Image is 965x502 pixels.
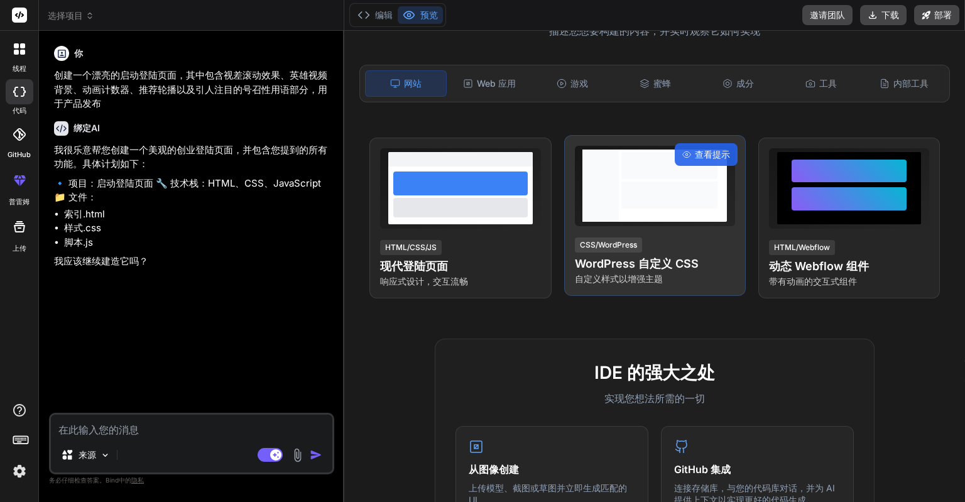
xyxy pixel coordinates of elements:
font: 查看提示 [695,149,730,160]
font: 来源 [79,449,96,460]
font: HTML/CSS/JS [385,243,437,252]
img: 依恋 [290,448,305,462]
font: 下载 [881,9,899,20]
img: 设置 [9,461,30,482]
font: 部署 [934,9,952,20]
font: 内部工具 [893,78,929,89]
font: 网站 [404,78,422,89]
button: 邀请团队 [802,5,853,25]
font: 线程 [13,64,26,73]
font: 隐私 [131,476,144,484]
font: 代码 [13,106,26,115]
font: 务必仔细检查答案。Bind [49,476,119,484]
font: 从图像创建 [469,463,519,476]
font: 实现您想法所需的一切 [604,392,705,405]
font: 脚本.js [64,236,93,248]
img: 挑选模型 [100,450,111,461]
img: 图标 [310,449,322,461]
font: 中的 [119,476,131,484]
font: 游戏 [570,78,588,89]
font: 蜜蜂 [653,78,671,89]
button: 预览 [398,6,443,24]
font: GitHub 集成 [674,463,731,476]
font: 你 [74,48,83,58]
button: 部署 [914,5,959,25]
font: 绑定AI [74,123,100,133]
font: 预览 [420,9,438,20]
font: 带有动画的交互式组件 [769,276,857,286]
font: CSS/WordPress [580,240,637,249]
button: 编辑 [352,6,398,24]
font: 创建一个漂亮的启动登陆页面，其中包含视差滚动效果、英雄视频背景、动画计数器、推荐轮播以及引人注目的号召性用语部分，用于产品发布 [54,69,327,109]
font: 🔹 项目：启动登陆页面 🔧 技术栈：HTML、CSS、JavaScript 📁 文件： [54,177,324,204]
font: 邀请团队 [810,9,845,20]
font: 成分 [736,78,754,89]
font: 现代登陆页面 [380,259,448,273]
font: 描述您想要构建的内容，并实时观察它如何实现 [549,25,760,37]
font: 样式.css [64,222,101,234]
font: 我很乐意帮您创建一个美观的创业登陆页面，并包含您提到的所有功能。具体计划如下： [54,144,327,170]
font: 自定义样式以增强主题 [575,273,663,284]
button: 下载 [860,5,907,25]
font: HTML/Webflow [774,243,830,252]
font: 动态 Webflow 组件 [769,259,869,273]
font: 上传 [13,244,26,253]
font: 工具 [819,78,837,89]
font: 选择项目 [48,10,83,21]
font: Web 应用 [477,78,516,89]
font: 我应该继续建造它吗？ [54,255,148,267]
font: 响应式设计，交互流畅 [380,276,468,286]
font: GitHub [8,150,31,159]
font: 普雷姆 [9,197,30,206]
font: 编辑 [375,9,393,20]
font: WordPress 自定义 CSS [575,257,699,270]
font: IDE 的强大之处 [594,362,715,383]
font: 索引.html [64,208,105,220]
